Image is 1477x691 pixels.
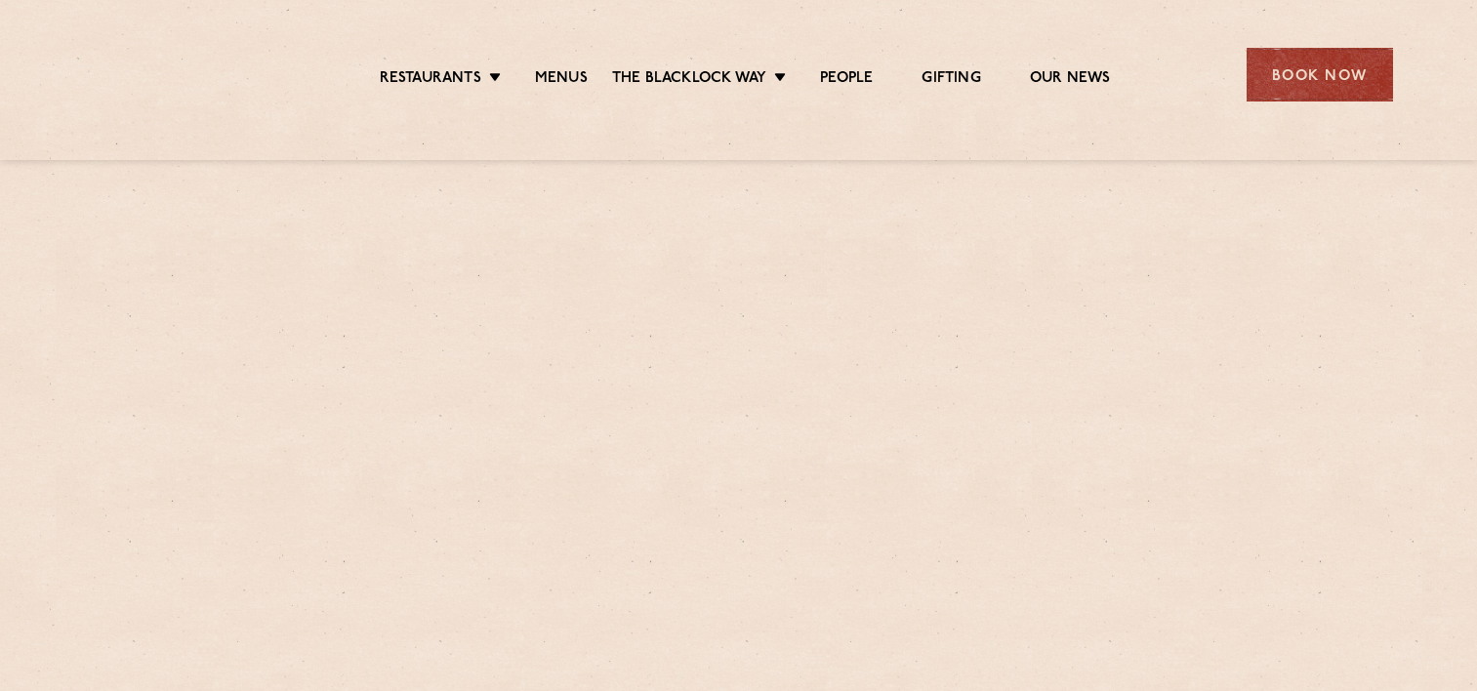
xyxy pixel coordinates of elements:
[820,69,873,91] a: People
[1030,69,1111,91] a: Our News
[1247,48,1393,102] div: Book Now
[380,69,481,91] a: Restaurants
[535,69,588,91] a: Menus
[612,69,766,91] a: The Blacklock Way
[85,19,254,131] img: svg%3E
[922,69,980,91] a: Gifting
